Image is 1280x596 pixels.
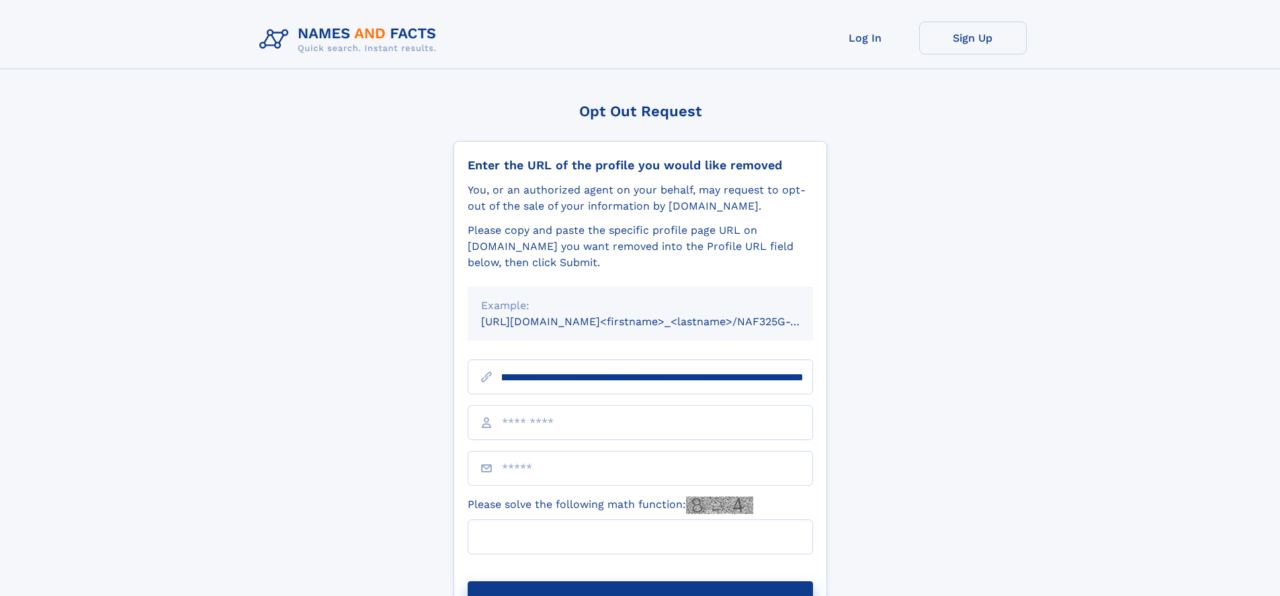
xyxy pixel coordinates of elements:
[812,22,919,54] a: Log In
[468,182,813,214] div: You, or an authorized agent on your behalf, may request to opt-out of the sale of your informatio...
[468,497,753,514] label: Please solve the following math function:
[481,298,800,314] div: Example:
[481,315,839,328] small: [URL][DOMAIN_NAME]<firstname>_<lastname>/NAF325G-xxxxxxxx
[254,22,447,58] img: Logo Names and Facts
[468,222,813,271] div: Please copy and paste the specific profile page URL on [DOMAIN_NAME] you want removed into the Pr...
[454,103,827,120] div: Opt Out Request
[919,22,1027,54] a: Sign Up
[468,158,813,173] div: Enter the URL of the profile you would like removed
